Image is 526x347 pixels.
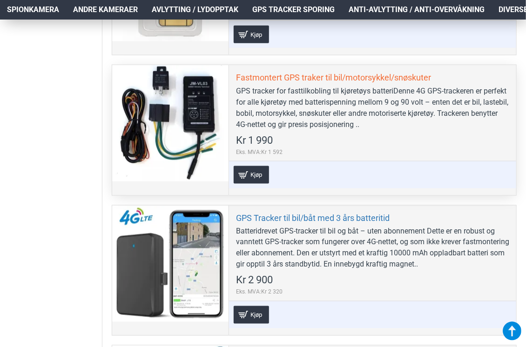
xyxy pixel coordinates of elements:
[248,32,264,38] span: Kjøp
[236,226,509,270] div: Batteridrevet GPS-tracker til bil og båt – uten abonnement Dette er en robust og vanntett GPS-tra...
[112,206,229,322] a: GPS Tracker til bil/båt med 3 års batteritid GPS Tracker til bil/båt med 3 års batteritid
[236,288,283,296] span: Eks. MVA:Kr 2 320
[152,4,238,15] span: Avlytting / Lydopptak
[7,4,59,15] span: Spionkamera
[236,86,509,130] div: GPS tracker for fasttilkobling til kjøretøys batteriDenne 4G GPS-trackeren er perfekt for alle kj...
[252,4,335,15] span: GPS Tracker Sporing
[236,148,283,156] span: Eks. MVA:Kr 1 592
[73,4,138,15] span: Andre kameraer
[236,275,273,286] span: Kr 2 900
[248,172,264,178] span: Kjøp
[236,213,390,223] a: GPS Tracker til bil/båt med 3 års batteritid
[236,135,273,146] span: Kr 1 990
[349,4,485,15] span: Anti-avlytting / Anti-overvåkning
[248,312,264,318] span: Kjøp
[236,72,431,83] a: Fastmontert GPS traker til bil/motorsykkel/snøskuter
[112,65,229,181] a: Fastmontert GPS traker til bil/motorsykkel/snøskuter Fastmontert GPS traker til bil/motorsykkel/s...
